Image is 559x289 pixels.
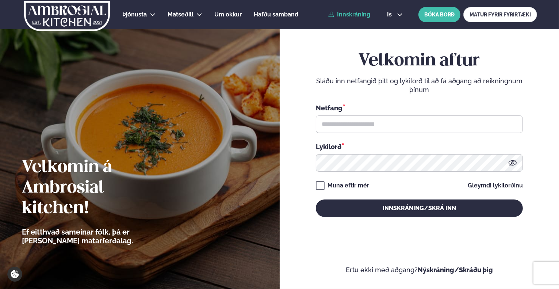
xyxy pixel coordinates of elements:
[316,103,523,113] div: Netfang
[316,199,523,217] button: Innskráning/Skrá inn
[22,157,173,219] h2: Velkomin á Ambrosial kitchen!
[254,10,298,19] a: Hafðu samband
[468,183,523,189] a: Gleymdi lykilorðinu
[418,7,460,22] button: BÓKA BORÐ
[381,12,409,18] button: is
[22,228,173,245] p: Ef eitthvað sameinar fólk, þá er [PERSON_NAME] matarferðalag.
[122,11,147,18] span: Þjónusta
[328,11,370,18] a: Innskráning
[168,10,194,19] a: Matseðill
[23,1,111,31] img: logo
[418,266,493,274] a: Nýskráning/Skráðu þig
[7,267,22,282] a: Cookie settings
[316,51,523,71] h2: Velkomin aftur
[316,77,523,94] p: Sláðu inn netfangið þitt og lykilorð til að fá aðgang að reikningnum þínum
[302,266,537,274] p: Ertu ekki með aðgang?
[168,11,194,18] span: Matseðill
[214,10,242,19] a: Um okkur
[254,11,298,18] span: Hafðu samband
[122,10,147,19] a: Þjónusta
[387,12,394,18] span: is
[214,11,242,18] span: Um okkur
[463,7,537,22] a: MATUR FYRIR FYRIRTÆKI
[316,142,523,151] div: Lykilorð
